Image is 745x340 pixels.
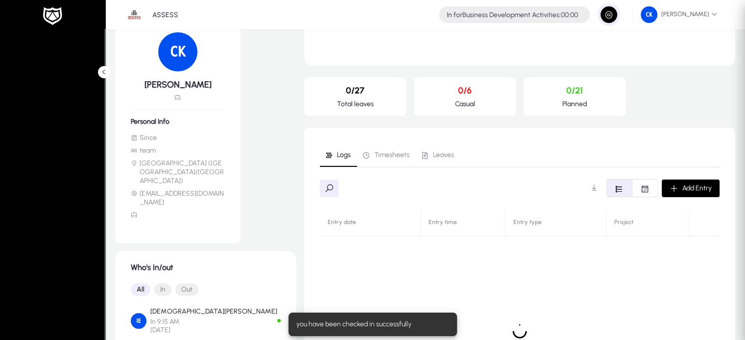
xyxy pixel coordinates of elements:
[447,11,462,19] span: In for
[131,117,225,126] h6: Personal Info
[312,85,398,96] p: 0/27
[131,134,225,142] li: Since
[447,11,578,19] h4: Business Development Activities
[662,180,720,197] button: Add Entry
[531,85,618,96] p: 0/21
[131,159,225,185] li: [GEOGRAPHIC_DATA] ([GEOGRAPHIC_DATA]/[GEOGRAPHIC_DATA])
[175,283,198,296] button: Out
[641,6,718,23] span: [PERSON_NAME]
[531,100,618,108] p: Planned
[633,6,725,23] button: [PERSON_NAME]
[641,6,657,23] img: 41.png
[559,11,561,19] span: :
[561,11,578,19] span: 00:00
[158,32,197,71] img: 41.png
[150,307,277,316] p: [DEMOGRAPHIC_DATA][PERSON_NAME]
[152,11,178,19] p: ASSESS
[131,189,225,207] li: [EMAIL_ADDRESS][DOMAIN_NAME]
[150,317,277,334] span: In 9:15 AM [DATE]
[682,184,712,192] span: Add Entry
[312,100,398,108] p: Total leaves
[131,146,225,155] li: team
[337,152,351,159] span: Logs
[374,152,409,159] span: Timesheets
[131,313,146,329] img: Islam Elkady
[131,280,281,299] mat-button-toggle-group: Font Style
[422,100,508,108] p: Casual
[433,152,454,159] span: Leaves
[422,85,508,96] p: 0/6
[131,263,281,272] h1: Who's In/out
[40,6,65,26] img: white-logo.png
[357,143,416,167] a: Timesheets
[154,283,171,296] button: In
[125,5,144,24] img: 1.png
[320,143,357,167] a: Logs
[288,313,453,336] div: you have been checked in successfully
[131,283,150,296] button: All
[606,179,658,197] mat-button-toggle-group: Font Style
[131,79,225,90] h5: [PERSON_NAME]
[416,143,460,167] a: Leaves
